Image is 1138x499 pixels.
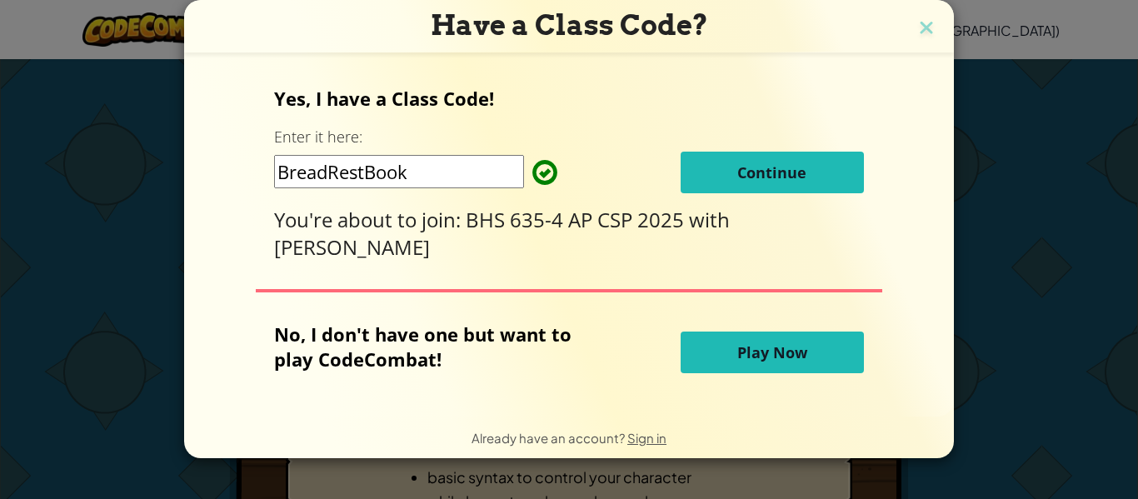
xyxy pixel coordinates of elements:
span: with [689,206,730,233]
span: [PERSON_NAME] [274,233,430,261]
a: Sign in [627,430,666,446]
span: Continue [737,162,806,182]
span: You're about to join: [274,206,466,233]
label: Enter it here: [274,127,362,147]
button: Continue [681,152,864,193]
button: Play Now [681,332,864,373]
p: Yes, I have a Class Code! [274,86,863,111]
img: close icon [916,17,937,42]
p: No, I don't have one but want to play CodeCombat! [274,322,596,372]
span: Play Now [737,342,807,362]
span: Have a Class Code? [431,8,708,42]
span: Already have an account? [472,430,627,446]
span: BHS 635-4 AP CSP 2025 [466,206,689,233]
